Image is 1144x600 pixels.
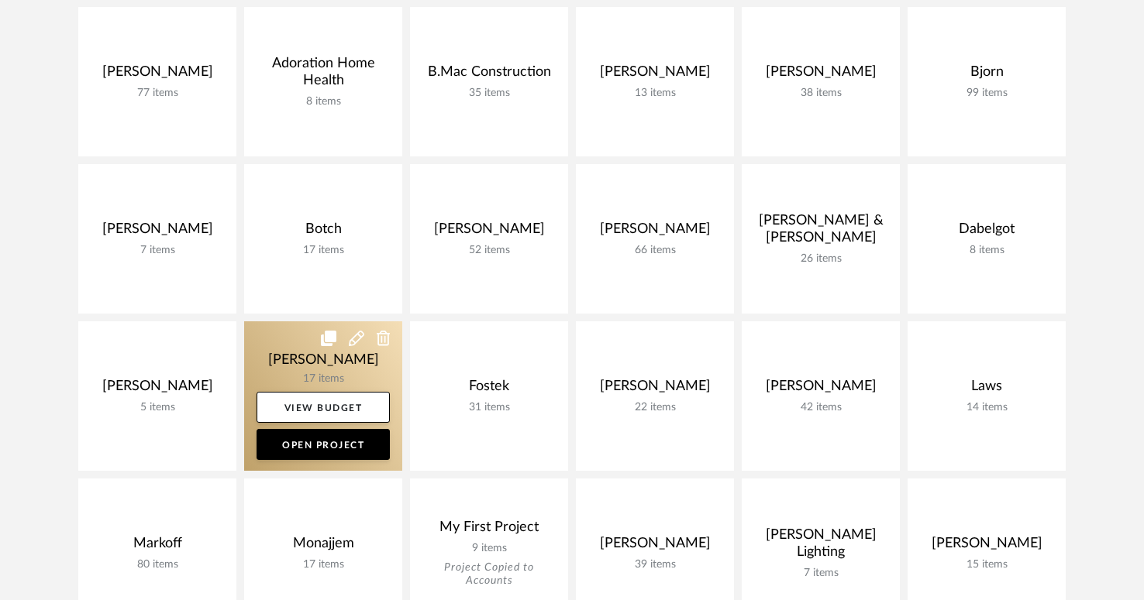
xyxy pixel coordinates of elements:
[91,221,224,244] div: [PERSON_NAME]
[422,221,556,244] div: [PERSON_NAME]
[754,87,887,100] div: 38 items
[257,221,390,244] div: Botch
[257,95,390,108] div: 8 items
[91,244,224,257] div: 7 items
[754,212,887,252] div: [PERSON_NAME] & [PERSON_NAME]
[754,63,887,87] div: [PERSON_NAME]
[257,244,390,257] div: 17 items
[257,429,390,460] a: Open Project
[588,244,722,257] div: 66 items
[257,558,390,571] div: 17 items
[588,87,722,100] div: 13 items
[920,221,1053,244] div: Dabelgot
[422,401,556,414] div: 31 items
[422,519,556,542] div: My First Project
[588,63,722,87] div: [PERSON_NAME]
[91,378,224,401] div: [PERSON_NAME]
[920,401,1053,414] div: 14 items
[588,221,722,244] div: [PERSON_NAME]
[588,558,722,571] div: 39 items
[422,87,556,100] div: 35 items
[257,55,390,95] div: Adoration Home Health
[920,378,1053,401] div: Laws
[91,535,224,558] div: Markoff
[920,558,1053,571] div: 15 items
[422,244,556,257] div: 52 items
[588,401,722,414] div: 22 items
[91,87,224,100] div: 77 items
[920,87,1053,100] div: 99 items
[91,63,224,87] div: [PERSON_NAME]
[754,567,887,580] div: 7 items
[754,401,887,414] div: 42 items
[920,63,1053,87] div: Bjorn
[422,561,556,588] div: Project Copied to Accounts
[920,244,1053,257] div: 8 items
[920,535,1053,558] div: [PERSON_NAME]
[91,558,224,571] div: 80 items
[754,378,887,401] div: [PERSON_NAME]
[257,392,390,423] a: View Budget
[91,401,224,414] div: 5 items
[422,542,556,555] div: 9 items
[588,378,722,401] div: [PERSON_NAME]
[422,378,556,401] div: Fostek
[422,63,556,87] div: B.Mac Construction
[754,252,887,266] div: 26 items
[754,526,887,567] div: [PERSON_NAME] Lighting
[257,535,390,558] div: Monajjem
[588,535,722,558] div: [PERSON_NAME]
